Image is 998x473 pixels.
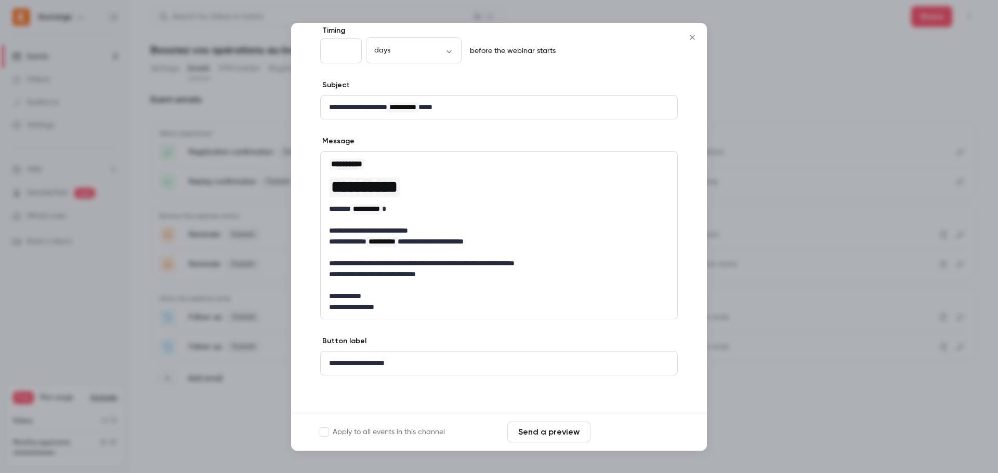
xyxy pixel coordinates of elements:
label: Apply to all events in this channel [320,427,445,437]
label: Timing [320,25,678,36]
label: Subject [320,80,350,90]
div: days [366,45,462,56]
button: Save changes [595,422,678,442]
div: editor [321,152,677,319]
div: editor [321,352,677,375]
p: before the webinar starts [466,46,556,56]
label: Button label [320,336,366,346]
label: Message [320,136,354,146]
button: Send a preview [507,422,590,442]
button: Close [682,27,703,48]
div: editor [321,96,677,119]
